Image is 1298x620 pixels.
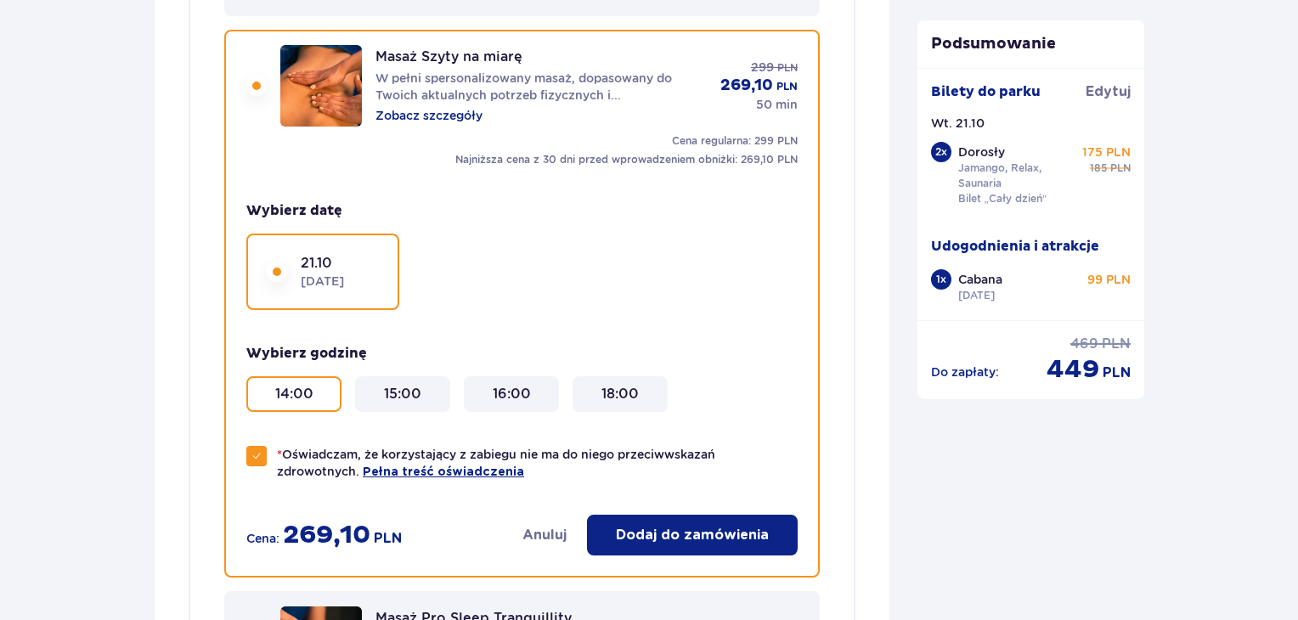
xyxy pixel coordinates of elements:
button: Anuluj [522,526,567,544]
button: Dodaj do zamówienia [587,515,798,555]
span: Edytuj [1086,82,1131,101]
p: Cabana [958,271,1002,288]
p: Oświadczam, że korzystający z zabiegu nie ma do niego przeciwwskazań zdrowotnych. [277,446,798,481]
p: Bilety do parku [931,82,1041,101]
div: 1 x [931,269,951,290]
p: 18:00 [601,385,639,403]
p: 15:00 [384,385,421,403]
p: Udogodnienia i atrakcje [931,237,1099,256]
p: Podsumowanie [917,34,1145,54]
p: Dorosły [958,144,1005,161]
span: PLN [777,60,798,76]
p: [DATE] [958,288,995,303]
a: Pełna treść oświadczenia [363,464,524,481]
p: Masaż Szyty na miarę [375,48,522,65]
p: PLN [776,79,798,94]
p: 14:00 [275,385,313,403]
p: Jamango, Relax, Saunaria [958,161,1075,191]
p: [DATE] [301,273,344,290]
span: 469 [1070,335,1098,353]
p: Zobacz szczegóły [375,107,483,124]
span: PLN [1102,335,1131,353]
p: Wt. 21.10 [931,115,985,132]
p: 21.10 [301,254,332,273]
p: 299 [751,59,774,76]
p: Bilet „Cały dzień” [958,191,1047,206]
p: Wybierz datę [246,201,342,220]
p: 175 PLN [1082,144,1131,161]
p: Najniższa cena z 30 dni przed wprowadzeniem obniżki: 269,10 PLN [455,152,798,167]
span: 449 [1047,353,1099,386]
p: 99 PLN [1087,271,1131,288]
div: 2 x [931,142,951,162]
img: 68e4eaa4e18c9130822004.jpg [280,45,362,127]
p: Dodaj do zamówienia [616,526,769,544]
p: 16:00 [493,385,531,403]
span: 185 [1090,161,1107,176]
p: 50 min [756,96,798,113]
span: PLN [374,529,402,548]
p: 269,10 [720,76,773,96]
span: 269,10 [283,519,370,551]
p: Wybierz godzinę [246,344,367,363]
span: PLN [1110,161,1131,176]
p: Cena regularna: 299 PLN [672,133,798,149]
span: PLN [1103,364,1131,382]
p: Cena: [246,530,279,547]
p: Do zapłaty : [931,364,999,380]
p: W pełni spersonalizowany masaż, dopasowany do Twoich aktualnych potrzeb fizycznych i emocjonalnyc... [375,70,707,104]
